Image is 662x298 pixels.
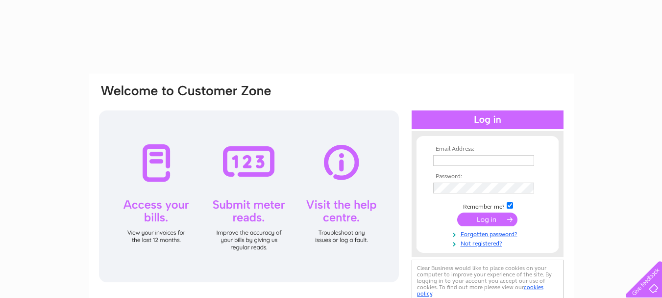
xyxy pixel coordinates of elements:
[417,284,543,297] a: cookies policy
[433,229,544,238] a: Forgotten password?
[433,238,544,247] a: Not registered?
[431,201,544,211] td: Remember me?
[457,213,517,226] input: Submit
[431,146,544,153] th: Email Address:
[431,173,544,180] th: Password:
